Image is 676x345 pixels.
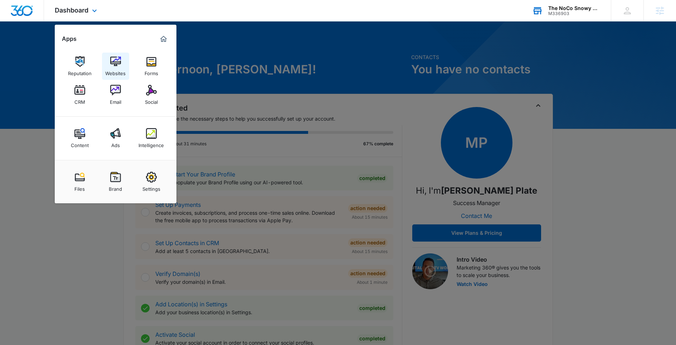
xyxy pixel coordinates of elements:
a: Social [138,81,165,108]
a: Email [102,81,129,108]
div: Email [110,96,121,105]
div: Ads [111,139,120,148]
div: Forms [145,67,158,76]
div: Social [145,96,158,105]
span: Dashboard [55,6,88,14]
div: account id [548,11,600,16]
a: Files [66,168,93,195]
a: Intelligence [138,125,165,152]
div: CRM [74,96,85,105]
a: Forms [138,53,165,80]
a: Ads [102,125,129,152]
a: Reputation [66,53,93,80]
h2: Apps [62,35,77,42]
a: Content [66,125,93,152]
div: Websites [105,67,126,76]
a: Websites [102,53,129,80]
div: Brand [109,183,122,192]
div: Files [74,183,85,192]
div: Content [71,139,89,148]
div: Reputation [68,67,92,76]
a: Marketing 360® Dashboard [158,33,169,45]
div: account name [548,5,600,11]
a: Brand [102,168,129,195]
a: CRM [66,81,93,108]
a: Settings [138,168,165,195]
div: Intelligence [138,139,164,148]
div: Settings [142,183,160,192]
